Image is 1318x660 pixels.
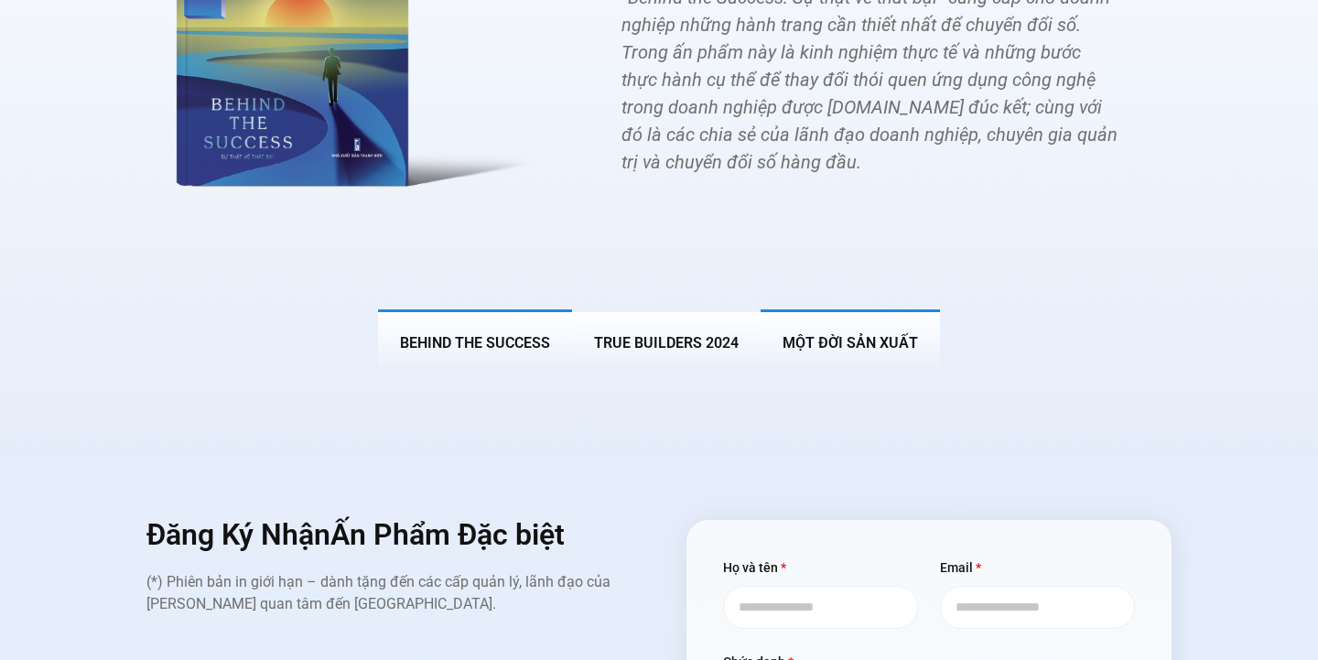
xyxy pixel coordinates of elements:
[940,557,981,586] label: Email
[146,520,632,549] h2: Đăng Ký Nhận
[330,517,565,552] span: Ấn Phẩm Đặc biệt
[723,557,786,586] label: Họ và tên
[594,334,739,352] span: True Builders 2024
[400,334,550,352] span: BEHIND THE SUCCESS
[783,334,918,352] span: MỘT ĐỜI SẢN XUẤT
[146,571,632,615] p: (*) Phiên bản in giới hạn – dành tặng đến các cấp quản lý, lãnh đạo của [PERSON_NAME] quan tâm đế...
